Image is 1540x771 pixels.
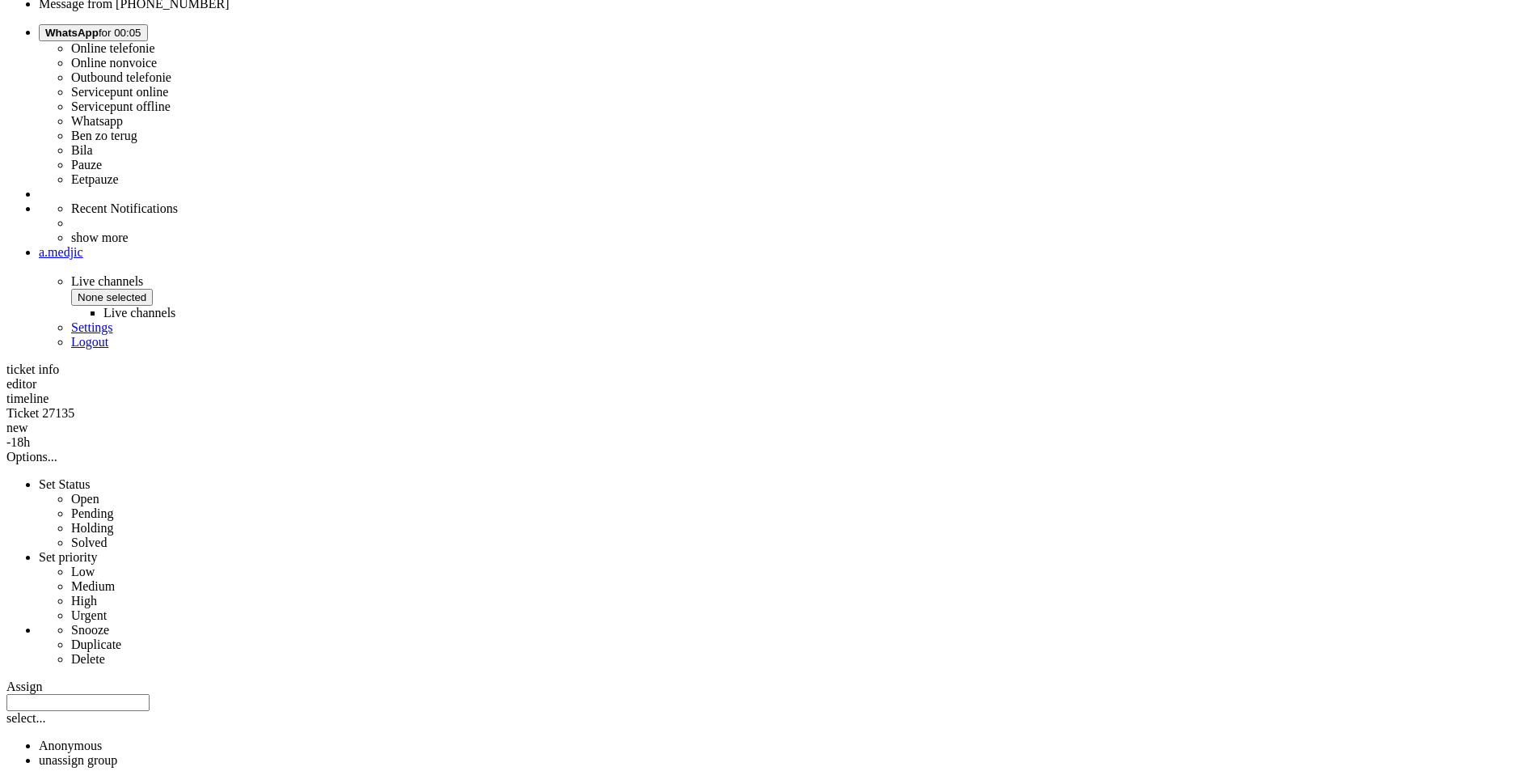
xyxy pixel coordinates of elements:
[71,506,113,520] span: Pending
[45,27,99,39] span: WhatsApp
[71,231,129,244] a: show more
[39,477,1534,550] li: Set Status
[71,320,113,334] a: Settings
[6,711,1534,726] div: select...
[71,41,155,55] label: Online telefonie
[71,565,95,578] span: Low
[78,291,146,303] span: None selected
[71,56,157,70] label: Online nonvoice
[71,100,171,113] label: Servicepunt offline
[6,6,236,35] body: Rich Text Area. Press ALT-0 for help.
[39,753,1534,768] li: unassign group
[39,739,102,752] span: Anonymous
[39,24,148,41] button: WhatsAppfor 00:05
[6,694,1534,768] div: Assign Group
[71,652,1534,667] li: Delete
[71,506,1534,521] li: Pending
[39,739,1534,753] li: Anonymous
[39,550,97,564] span: Set priority
[39,565,1534,623] ul: Set priority
[71,579,115,593] span: Medium
[39,245,1534,260] a: a.medjic
[45,27,141,39] span: for 00:05
[6,362,1534,377] div: ticket info
[71,623,109,637] span: Snooze
[71,129,137,142] label: Ben zo terug
[6,392,1534,406] div: timeline
[39,477,91,491] span: Set Status
[103,306,175,320] label: Live channels
[71,521,1534,536] li: Holding
[71,335,108,349] a: Logout
[6,377,1534,392] div: editor
[71,143,93,157] label: Bila
[6,680,1534,694] div: Assign
[71,158,102,172] label: Pauze
[71,652,105,666] span: Delete
[71,172,119,186] label: Eetpauze
[71,608,1534,623] li: Urgent
[71,114,123,128] label: Whatsapp
[71,201,1534,216] li: Recent Notifications
[6,421,1534,435] div: new
[71,638,1534,652] li: Duplicate
[71,70,171,84] label: Outbound telefonie
[39,550,1534,623] li: Set priority
[71,492,1534,506] li: Open
[71,623,1534,638] li: Snooze
[71,274,1534,320] span: Live channels
[71,638,121,651] span: Duplicate
[71,492,99,506] span: Open
[6,406,1534,421] div: Ticket 27135
[71,608,107,622] span: Urgent
[39,492,1534,550] ul: Set Status
[6,435,1534,450] div: -18h
[71,521,113,535] span: Holding
[71,85,168,99] label: Servicepunt online
[71,579,1534,594] li: Medium
[71,565,1534,579] li: Low
[71,594,1534,608] li: High
[39,753,117,767] span: unassign group
[39,24,1534,187] li: WhatsAppfor 00:05 Online telefonieOnline nonvoiceOutbound telefonieServicepunt onlineServicepunt ...
[71,289,153,306] button: None selected
[71,536,107,549] span: Solved
[6,450,1534,464] div: Options...
[71,594,97,608] span: High
[71,536,1534,550] li: Solved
